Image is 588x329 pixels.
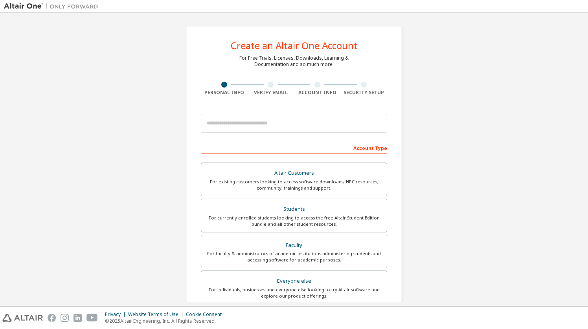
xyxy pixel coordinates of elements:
div: For existing customers looking to access software downloads, HPC resources, community, trainings ... [206,179,382,191]
div: Personal Info [201,90,248,96]
div: Privacy [105,311,128,318]
div: Account Type [201,141,387,154]
div: For individuals, businesses and everyone else looking to try Altair software and explore our prod... [206,287,382,299]
img: Altair One [4,2,102,10]
div: Altair Customers [206,168,382,179]
img: instagram.svg [61,314,69,322]
div: Cookie Consent [186,311,226,318]
p: © 2025 Altair Engineering, Inc. All Rights Reserved. [105,318,226,324]
div: Students [206,204,382,215]
div: Faculty [206,240,382,251]
img: linkedin.svg [73,314,82,322]
img: youtube.svg [86,314,98,322]
img: facebook.svg [48,314,56,322]
div: Security Setup [341,90,388,96]
div: Everyone else [206,276,382,287]
img: altair_logo.svg [2,314,43,322]
div: For Free Trials, Licenses, Downloads, Learning & Documentation and so much more. [239,55,349,68]
div: Verify Email [248,90,294,96]
div: Create an Altair One Account [231,41,358,50]
div: Account Info [294,90,341,96]
div: For currently enrolled students looking to access the free Altair Student Edition bundle and all ... [206,215,382,227]
div: For faculty & administrators of academic institutions administering students and accessing softwa... [206,250,382,263]
div: Website Terms of Use [128,311,186,318]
